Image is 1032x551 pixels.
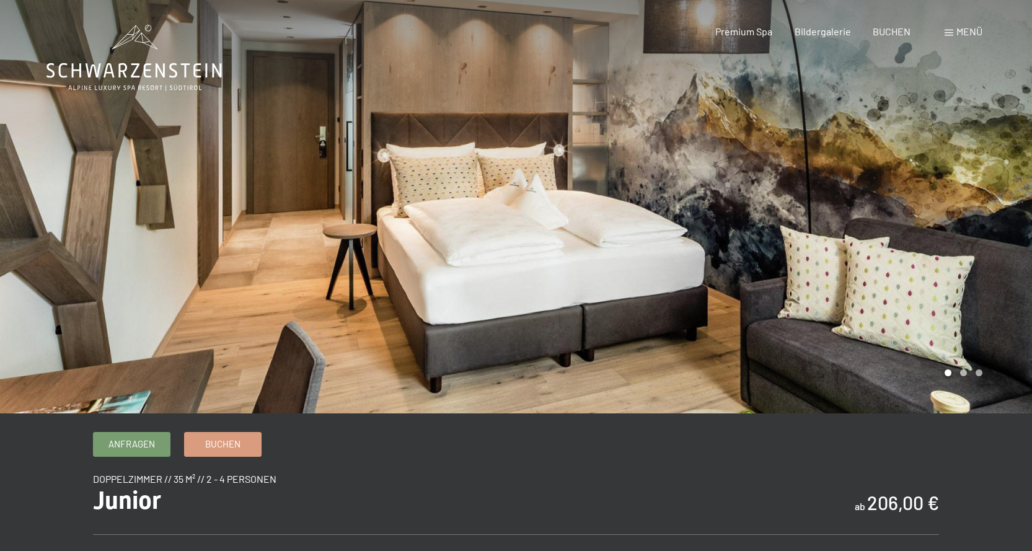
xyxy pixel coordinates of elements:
[873,25,911,37] a: BUCHEN
[855,500,865,512] span: ab
[205,438,240,451] span: Buchen
[93,486,161,515] span: Junior
[956,25,982,37] span: Menü
[795,25,851,37] a: Bildergalerie
[867,491,939,514] b: 206,00 €
[108,438,155,451] span: Anfragen
[94,433,170,456] a: Anfragen
[185,433,261,456] a: Buchen
[93,473,276,485] span: Doppelzimmer // 35 m² // 2 - 4 Personen
[715,25,772,37] a: Premium Spa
